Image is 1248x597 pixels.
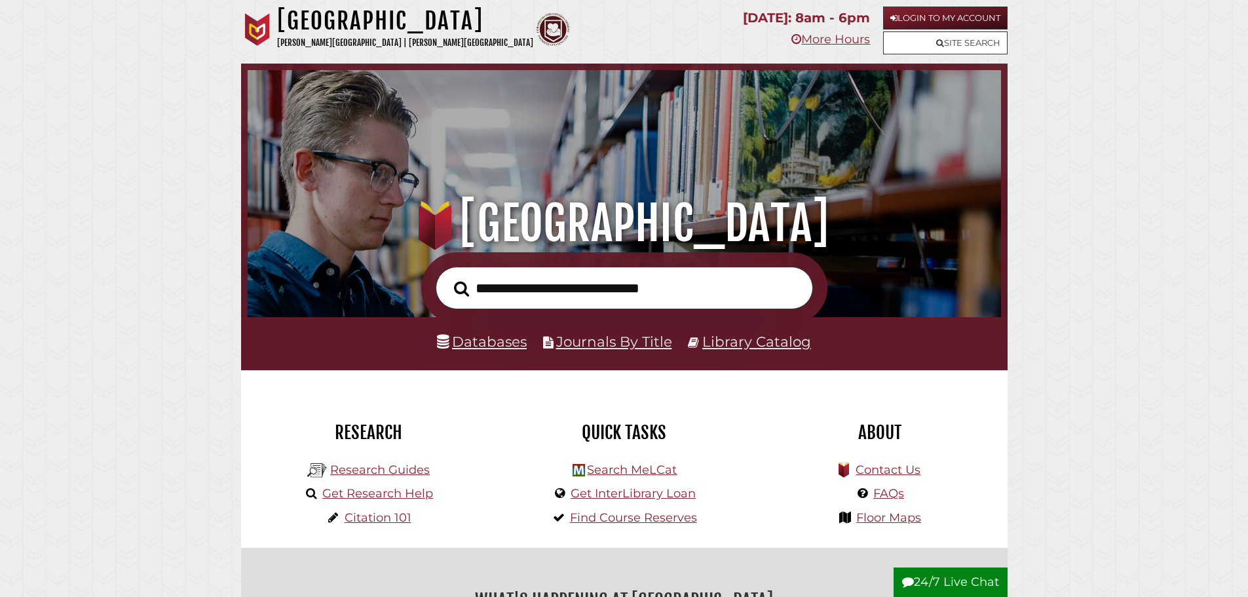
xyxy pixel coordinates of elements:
img: Hekman Library Logo [307,461,327,480]
a: Search MeLCat [587,463,677,477]
a: Journals By Title [556,333,672,350]
h1: [GEOGRAPHIC_DATA] [266,195,982,252]
h1: [GEOGRAPHIC_DATA] [277,7,533,35]
a: More Hours [791,32,870,47]
a: Site Search [883,31,1008,54]
button: Search [447,277,476,301]
h2: About [762,421,998,444]
a: Library Catalog [702,333,811,350]
h2: Quick Tasks [506,421,742,444]
a: Get Research Help [322,486,433,501]
a: Find Course Reserves [570,510,697,525]
a: Contact Us [856,463,920,477]
a: FAQs [873,486,904,501]
img: Hekman Library Logo [573,464,585,476]
a: Floor Maps [856,510,921,525]
a: Research Guides [330,463,430,477]
p: [PERSON_NAME][GEOGRAPHIC_DATA] | [PERSON_NAME][GEOGRAPHIC_DATA] [277,35,533,50]
i: Search [454,280,469,297]
p: [DATE]: 8am - 6pm [743,7,870,29]
a: Login to My Account [883,7,1008,29]
a: Databases [437,333,527,350]
a: Get InterLibrary Loan [571,486,696,501]
img: Calvin University [241,13,274,46]
h2: Research [251,421,487,444]
img: Calvin Theological Seminary [537,13,569,46]
a: Citation 101 [345,510,411,525]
